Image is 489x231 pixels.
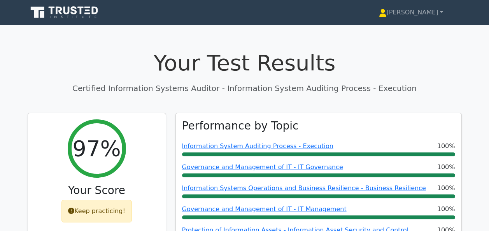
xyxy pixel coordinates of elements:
h3: Performance by Topic [182,119,299,133]
a: Information System Auditing Process - Execution [182,142,333,150]
a: [PERSON_NAME] [360,5,462,20]
span: 100% [437,163,455,172]
a: Governance and Management of IT - IT Governance [182,163,343,171]
h1: Your Test Results [28,50,462,76]
h3: Your Score [34,184,159,197]
h2: 97% [72,135,121,161]
span: 100% [437,205,455,214]
a: Governance and Management of IT - IT Management [182,205,347,213]
p: Certified Information Systems Auditor - Information System Auditing Process - Execution [28,82,462,94]
span: 100% [437,184,455,193]
a: Information Systems Operations and Business Resilience - Business Resilience [182,184,426,192]
div: Keep practicing! [61,200,132,222]
span: 100% [437,142,455,151]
